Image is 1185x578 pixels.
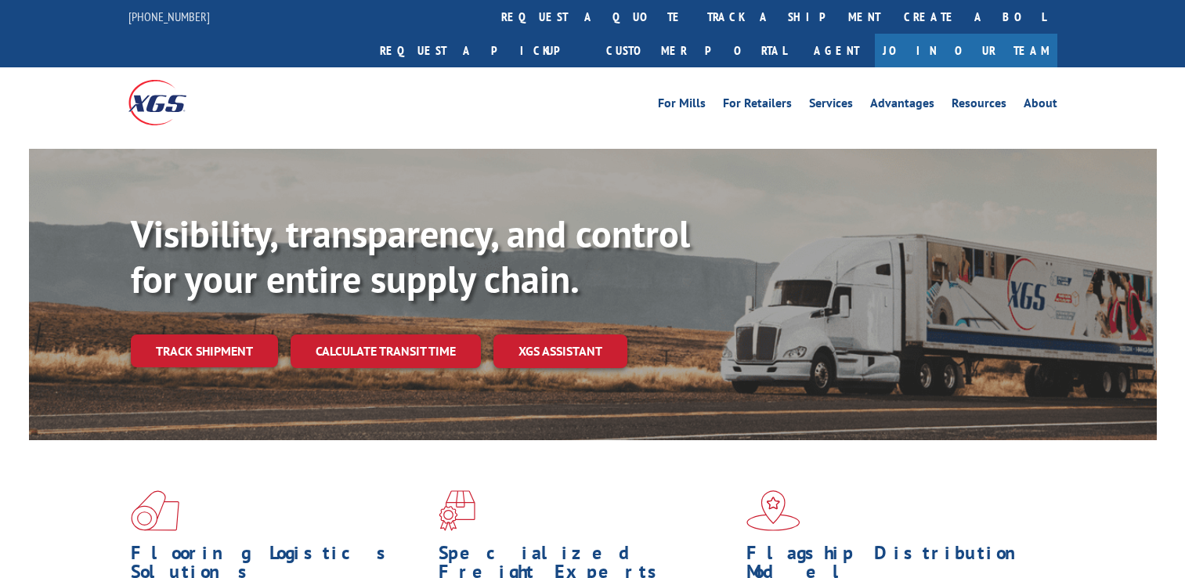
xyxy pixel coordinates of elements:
img: xgs-icon-focused-on-flooring-red [439,490,475,531]
a: Calculate transit time [291,334,481,368]
a: Request a pickup [368,34,594,67]
a: Agent [798,34,875,67]
img: xgs-icon-total-supply-chain-intelligence-red [131,490,179,531]
a: About [1024,97,1057,114]
a: Advantages [870,97,934,114]
img: xgs-icon-flagship-distribution-model-red [746,490,800,531]
a: Customer Portal [594,34,798,67]
a: [PHONE_NUMBER] [128,9,210,24]
a: For Mills [658,97,706,114]
a: Resources [952,97,1006,114]
a: Join Our Team [875,34,1057,67]
b: Visibility, transparency, and control for your entire supply chain. [131,209,690,303]
a: XGS ASSISTANT [493,334,627,368]
a: Services [809,97,853,114]
a: Track shipment [131,334,278,367]
a: For Retailers [723,97,792,114]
